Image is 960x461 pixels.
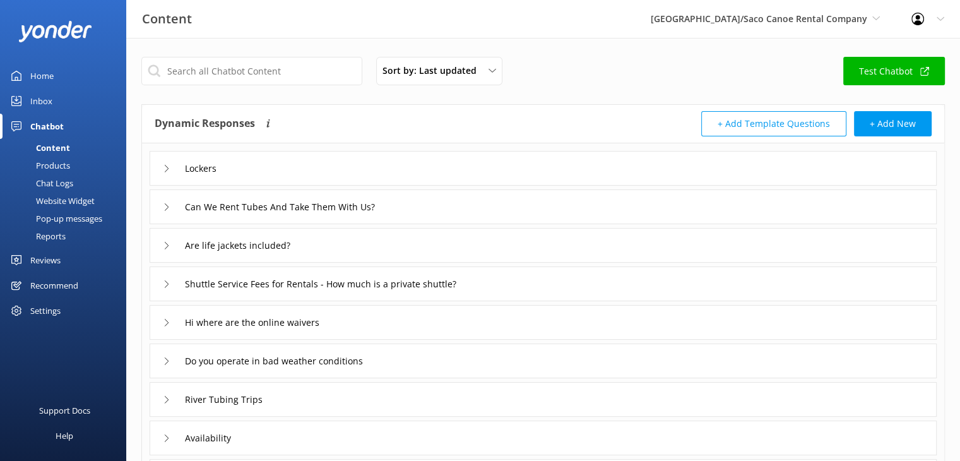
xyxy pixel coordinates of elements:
[8,210,126,227] a: Pop-up messages
[30,273,78,298] div: Recommend
[142,9,192,29] h3: Content
[155,111,255,136] h4: Dynamic Responses
[30,298,61,323] div: Settings
[8,227,66,245] div: Reports
[8,139,126,157] a: Content
[30,114,64,139] div: Chatbot
[8,192,126,210] a: Website Widget
[8,174,126,192] a: Chat Logs
[30,63,54,88] div: Home
[8,157,126,174] a: Products
[8,192,95,210] div: Website Widget
[701,111,846,136] button: + Add Template Questions
[56,423,73,448] div: Help
[141,57,362,85] input: Search all Chatbot Content
[8,210,102,227] div: Pop-up messages
[39,398,90,423] div: Support Docs
[8,227,126,245] a: Reports
[19,21,92,42] img: yonder-white-logo.png
[843,57,945,85] a: Test Chatbot
[8,157,70,174] div: Products
[8,139,70,157] div: Content
[8,174,73,192] div: Chat Logs
[30,88,52,114] div: Inbox
[854,111,932,136] button: + Add New
[30,248,61,273] div: Reviews
[382,64,484,78] span: Sort by: Last updated
[651,13,867,25] span: [GEOGRAPHIC_DATA]/Saco Canoe Rental Company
